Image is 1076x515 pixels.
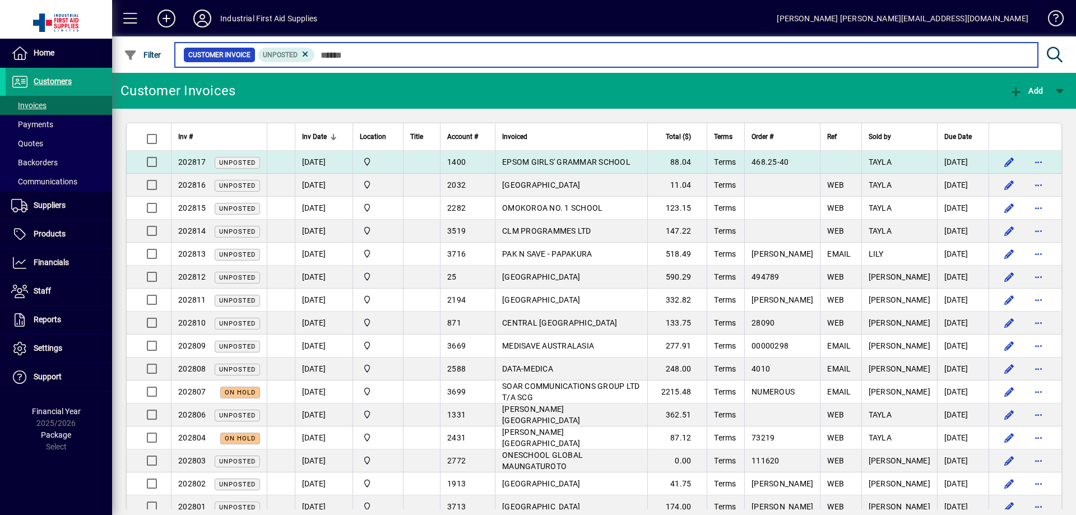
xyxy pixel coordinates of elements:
[219,182,256,189] span: Unposted
[777,10,1028,27] div: [PERSON_NAME] [PERSON_NAME][EMAIL_ADDRESS][DOMAIN_NAME]
[1029,452,1047,470] button: More options
[647,197,707,220] td: 123.15
[360,317,396,329] span: INDUSTRIAL FIRST AID SUPPLIES LTD
[869,131,930,143] div: Sold by
[295,358,353,381] td: [DATE]
[869,157,892,166] span: TAYLA
[1029,153,1047,171] button: More options
[647,151,707,174] td: 88.04
[219,412,256,419] span: Unposted
[6,96,112,115] a: Invoices
[447,318,461,327] span: 871
[752,387,795,396] span: NUMEROUS
[219,458,256,465] span: Unposted
[1029,406,1047,424] button: More options
[647,266,707,289] td: 590.29
[1000,291,1018,309] button: Edit
[11,177,77,186] span: Communications
[360,131,396,143] div: Location
[219,343,256,350] span: Unposted
[1000,406,1018,424] button: Edit
[714,341,736,350] span: Terms
[410,131,433,143] div: Title
[178,157,206,166] span: 202817
[6,172,112,191] a: Communications
[295,151,353,174] td: [DATE]
[827,249,851,258] span: EMAIL
[219,274,256,281] span: Unposted
[752,318,774,327] span: 28090
[827,341,851,350] span: EMAIL
[937,381,989,403] td: [DATE]
[447,131,478,143] span: Account #
[188,49,251,61] span: Customer Invoice
[225,389,256,396] span: On hold
[1029,475,1047,493] button: More options
[869,272,930,281] span: [PERSON_NAME]
[1000,429,1018,447] button: Edit
[647,289,707,312] td: 332.82
[360,156,396,168] span: INDUSTRIAL FIRST AID SUPPLIES LTD
[869,341,930,350] span: [PERSON_NAME]
[219,297,256,304] span: Unposted
[447,341,466,350] span: 3669
[184,8,220,29] button: Profile
[827,180,844,189] span: WEB
[827,433,844,442] span: WEB
[360,225,396,237] span: INDUSTRIAL FIRST AID SUPPLIES LTD
[447,364,466,373] span: 2588
[647,312,707,335] td: 133.75
[1029,199,1047,217] button: More options
[295,312,353,335] td: [DATE]
[120,82,235,100] div: Customer Invoices
[937,335,989,358] td: [DATE]
[827,131,837,143] span: Ref
[752,456,780,465] span: 111620
[937,197,989,220] td: [DATE]
[11,139,43,148] span: Quotes
[937,358,989,381] td: [DATE]
[11,101,47,110] span: Invoices
[410,131,423,143] span: Title
[714,479,736,488] span: Terms
[295,403,353,426] td: [DATE]
[295,220,353,243] td: [DATE]
[827,295,844,304] span: WEB
[937,220,989,243] td: [DATE]
[1029,383,1047,401] button: More options
[502,382,639,402] span: SOAR COMMUNICATIONS GROUP LTD T/A SCG
[502,272,580,281] span: [GEOGRAPHIC_DATA]
[869,502,930,511] span: [PERSON_NAME]
[178,295,206,304] span: 202811
[869,295,930,304] span: [PERSON_NAME]
[178,131,193,143] span: Inv #
[34,344,62,352] span: Settings
[937,243,989,266] td: [DATE]
[258,48,315,62] mat-chip: Customer Invoice Status: Unposted
[263,51,298,59] span: Unposted
[502,249,592,258] span: PAK N SAVE - PAPAKURA
[1000,176,1018,194] button: Edit
[178,364,206,373] span: 202808
[447,479,466,488] span: 1913
[34,258,69,267] span: Financials
[360,202,396,214] span: INDUSTRIAL FIRST AID SUPPLIES LTD
[714,456,736,465] span: Terms
[714,249,736,258] span: Terms
[827,318,844,327] span: WEB
[302,131,346,143] div: Inv Date
[219,504,256,511] span: Unposted
[1000,314,1018,332] button: Edit
[360,131,386,143] span: Location
[937,289,989,312] td: [DATE]
[647,426,707,449] td: 87.12
[647,358,707,381] td: 248.00
[360,248,396,260] span: INDUSTRIAL FIRST AID SUPPLIES LTD
[447,180,466,189] span: 2032
[34,315,61,324] span: Reports
[714,387,736,396] span: Terms
[1029,314,1047,332] button: More options
[295,174,353,197] td: [DATE]
[937,426,989,449] td: [DATE]
[714,318,736,327] span: Terms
